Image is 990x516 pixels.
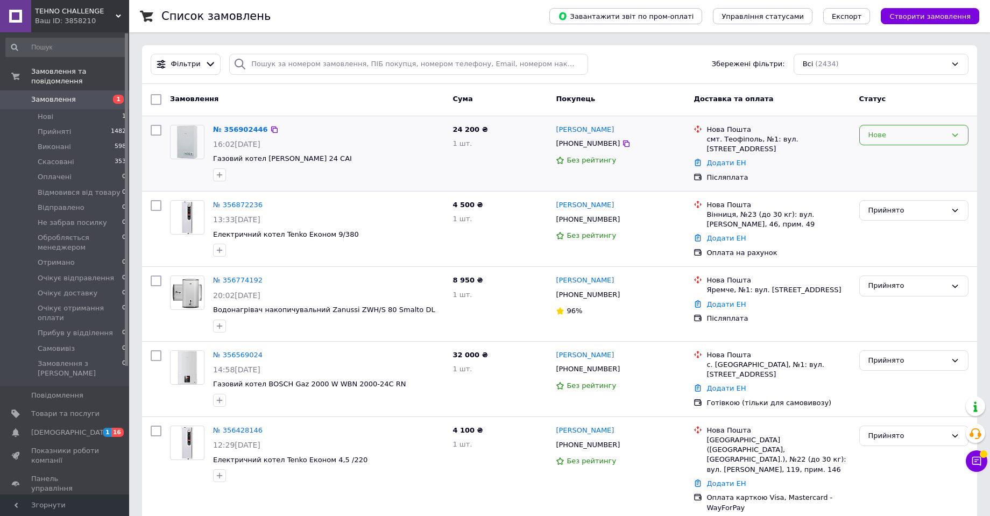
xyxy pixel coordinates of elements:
img: Фото товару [177,125,197,159]
button: Чат з покупцем [966,450,987,472]
a: № 356569024 [213,351,263,359]
span: 1 шт. [452,215,472,223]
span: Всі [803,59,814,69]
div: Нова Пошта [706,125,850,135]
span: Відправлено [38,203,84,213]
div: Оплата карткою Visa, Mastercard - WayForPay [706,493,850,512]
div: Нове [868,130,946,141]
span: Замовлення та повідомлення [31,67,129,86]
span: Прийняті [38,127,71,137]
span: Покупець [556,95,595,103]
h1: Список замовлень [161,10,271,23]
span: Збережені фільтри: [712,59,785,69]
a: Фото товару [170,125,204,159]
div: Яремче, №1: вул. [STREET_ADDRESS] [706,285,850,295]
input: Пошук [5,38,127,57]
a: Додати ЕН [706,159,746,167]
a: [PERSON_NAME] [556,350,614,361]
div: Нова Пошта [706,426,850,435]
a: Фото товару [170,275,204,310]
span: 0 [122,344,126,354]
span: 96% [567,307,582,315]
a: Електричний котел Tenko Економ 4,5 /220 [213,456,367,464]
span: 353 [115,157,126,167]
span: 1 шт. [452,291,472,299]
span: Прибув у відділення [38,328,113,338]
span: Відмовився від товару [38,188,121,197]
img: Фото товару [180,201,195,234]
div: Прийнято [868,205,946,216]
span: 13:33[DATE] [213,215,260,224]
a: Газовий котел BOSCH Gaz 2000 W WBN 2000-24C RN [213,380,406,388]
a: Додати ЕН [706,300,746,308]
span: Не забрав посилку [38,218,107,228]
span: Без рейтингу [567,156,616,164]
a: Створити замовлення [870,12,979,20]
span: 0 [122,188,126,197]
span: 0 [122,288,126,298]
button: Експорт [823,8,871,24]
div: смт. Теофіполь, №1: вул. [STREET_ADDRESS] [706,135,850,154]
div: Нова Пошта [706,275,850,285]
input: Пошук за номером замовлення, ПІБ покупця, номером телефону, Email, номером накладної [229,54,588,75]
span: Без рейтингу [567,381,616,390]
button: Створити замовлення [881,8,979,24]
span: Нові [38,112,53,122]
span: 12:29[DATE] [213,441,260,449]
a: № 356872236 [213,201,263,209]
span: 16:02[DATE] [213,140,260,149]
div: [PHONE_NUMBER] [554,213,622,227]
span: Замовлення [170,95,218,103]
a: [PERSON_NAME] [556,426,614,436]
a: № 356428146 [213,426,263,434]
div: Післяплата [706,173,850,182]
div: Вінниця, №23 (до 30 кг): вул. [PERSON_NAME], 46, прим. 49 [706,210,850,229]
span: 1 [122,112,126,122]
div: [PHONE_NUMBER] [554,137,622,151]
img: Фото товару [171,351,204,384]
span: (2434) [815,60,838,68]
span: Скасовані [38,157,74,167]
span: Самовивіз [38,344,75,354]
span: Обробляється менеджером [38,233,122,252]
span: Очікує доставку [38,288,97,298]
div: Прийнято [868,280,946,292]
div: Післяплата [706,314,850,323]
span: 14:58[DATE] [213,365,260,374]
a: № 356774192 [213,276,263,284]
button: Завантажити звіт по пром-оплаті [549,8,702,24]
div: Прийнято [868,430,946,442]
span: Оплачені [38,172,72,182]
span: 0 [122,328,126,338]
a: Додати ЕН [706,384,746,392]
span: 0 [122,258,126,267]
span: 0 [122,203,126,213]
a: Електричний котел Tenko Економ 9/380 [213,230,359,238]
span: 4 500 ₴ [452,201,483,209]
a: № 356902446 [213,125,268,133]
span: TEHNO CHALLENGE [35,6,116,16]
span: Виконані [38,142,71,152]
div: Нова Пошта [706,350,850,360]
div: Ваш ID: 3858210 [35,16,129,26]
span: 24 200 ₴ [452,125,487,133]
span: 16 [111,428,124,437]
a: [PERSON_NAME] [556,125,614,135]
span: Повідомлення [31,391,83,400]
span: Отримано [38,258,75,267]
span: 0 [122,273,126,283]
span: 0 [122,359,126,378]
span: Статус [859,95,886,103]
span: Показники роботи компанії [31,446,100,465]
a: Водонагрівач накопичувальний Zanussi ZWH/S 80 Smalto DL [213,306,435,314]
span: Товари та послуги [31,409,100,419]
a: Фото товару [170,426,204,460]
a: Фото товару [170,200,204,235]
a: Додати ЕН [706,234,746,242]
span: Очікує відправлення [38,273,114,283]
span: Замовлення з [PERSON_NAME] [38,359,122,378]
